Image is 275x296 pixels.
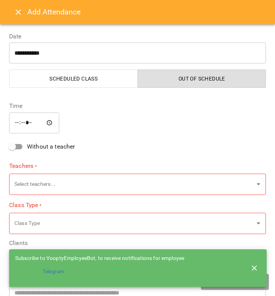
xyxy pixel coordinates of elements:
span: Without a teacher [27,142,75,151]
label: Time [9,103,266,109]
label: Clients [9,240,266,246]
div: Subscribe to VooptyEmployeeBot, to receive notifications for employee [15,255,239,262]
li: Telegram [15,265,239,279]
label: Teachers [9,162,266,171]
button: Out of Schedule [137,70,266,88]
button: Close [9,3,27,21]
button: Scheduled class [9,70,138,88]
p: Class Type [14,220,254,227]
label: Class Type [9,201,266,210]
label: Date [9,33,266,40]
span: Out of Schedule [142,74,262,83]
h6: Add Attendance [27,6,266,18]
p: Select teachers... [14,180,254,188]
span: Scheduled class [14,74,133,83]
div: Class Type [9,213,266,234]
div: Select teachers... [9,173,266,195]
